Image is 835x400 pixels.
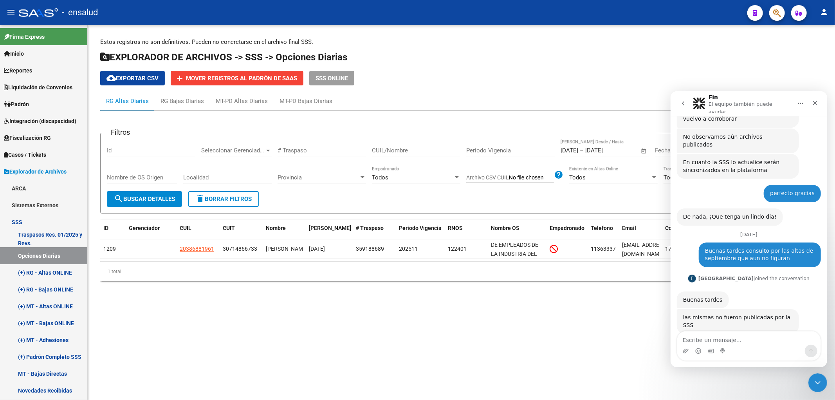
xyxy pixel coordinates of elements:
mat-icon: add [175,74,184,83]
span: - ensalud [62,4,98,21]
span: 1136333721 [591,246,622,252]
span: 1209 [103,246,116,252]
div: MT-PD Bajas Diarias [280,97,332,105]
span: Periodo Vigencia [399,225,442,231]
input: Fecha fin [585,147,623,154]
input: Archivo CSV CUIL [509,174,554,181]
mat-icon: cloud_download [106,73,116,83]
h3: Filtros [107,127,134,138]
span: Reportes [4,66,32,75]
span: Email [622,225,636,231]
span: Liquidación de Convenios [4,83,72,92]
span: Todos [372,174,388,181]
span: DE EMPLEADOS DE LA INDUSTRIA DEL VIDRIO [491,242,538,266]
span: CUIL [180,225,191,231]
span: 1765 [665,246,678,252]
datatable-header-cell: CUIT [220,220,263,246]
span: Integración (discapacidad) [4,117,76,125]
mat-icon: delete [195,194,205,203]
span: ID [103,225,108,231]
span: CUIT [223,225,235,231]
span: Buscar Detalles [114,195,175,203]
button: Buscar Detalles [107,191,182,207]
span: Gerenciador [129,225,160,231]
span: Codigo Postal [665,225,700,231]
div: 1 total [100,262,822,281]
mat-icon: search [114,194,123,203]
datatable-header-cell: # Traspaso [353,220,396,246]
div: 30714866733 [223,244,257,253]
datatable-header-cell: Fecha Traspaso [306,220,353,246]
datatable-header-cell: Nombre [263,220,306,246]
mat-icon: help [554,170,563,179]
span: Todos [569,174,586,181]
span: Archivo CSV CUIL [466,174,509,181]
span: Telefono [591,225,613,231]
datatable-header-cell: Gerenciador [126,220,177,246]
datatable-header-cell: ID [100,220,126,246]
span: SSS ONLINE [316,75,348,82]
datatable-header-cell: Empadronado [546,220,588,246]
span: Inicio [4,49,24,58]
datatable-header-cell: CUIL [177,220,220,246]
datatable-header-cell: Nombre OS [488,220,546,246]
input: Fecha inicio [561,147,578,154]
input: Fecha inicio [655,147,687,154]
button: Mover registros al PADRÓN de SAAS [171,71,303,85]
span: 202511 [399,246,418,252]
span: Mover registros al PADRÓN de SAAS [186,75,297,82]
button: SSS ONLINE [309,71,354,85]
span: Casos / Tickets [4,150,46,159]
div: RG Altas Diarias [106,97,149,105]
datatable-header-cell: Codigo Postal [662,220,705,246]
span: # Traspaso [356,225,384,231]
span: Empadronado [550,225,584,231]
div: MT-PD Altas Diarias [216,97,268,105]
span: Nombre OS [491,225,519,231]
span: Provincia [278,174,359,181]
span: RNOS [448,225,463,231]
span: Todos [664,174,680,181]
span: 122401 [448,246,467,252]
datatable-header-cell: Telefono [588,220,619,246]
mat-icon: menu [6,7,16,17]
span: Seleccionar Gerenciador [201,147,265,154]
div: RG Bajas Diarias [161,97,204,105]
button: Borrar Filtros [188,191,259,207]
